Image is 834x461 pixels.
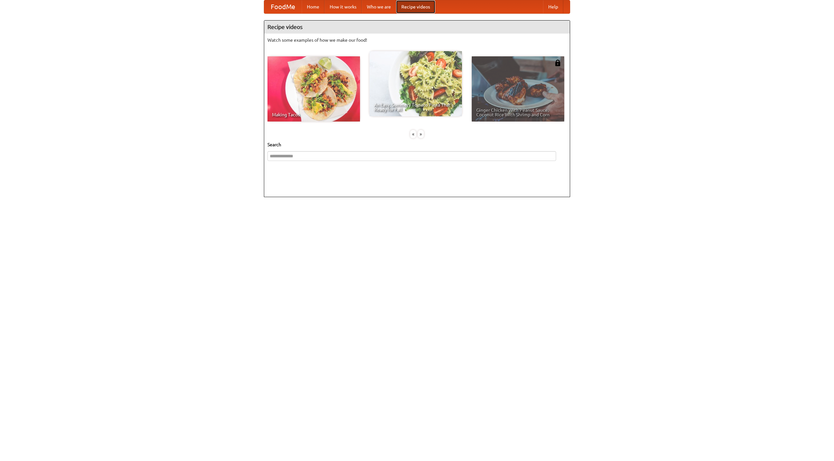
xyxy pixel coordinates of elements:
a: Recipe videos [396,0,435,13]
p: Watch some examples of how we make our food! [267,37,567,43]
a: An Easy, Summery Tomato Pasta That's Ready for Fall [369,51,462,116]
h4: Recipe videos [264,21,570,34]
img: 483408.png [554,60,561,66]
div: « [410,130,416,138]
a: Help [543,0,563,13]
span: An Easy, Summery Tomato Pasta That's Ready for Fall [374,103,457,112]
a: How it works [324,0,362,13]
h5: Search [267,141,567,148]
a: Who we are [362,0,396,13]
a: Home [302,0,324,13]
span: Making Tacos [272,112,355,117]
a: FoodMe [264,0,302,13]
a: Making Tacos [267,56,360,122]
div: » [418,130,424,138]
